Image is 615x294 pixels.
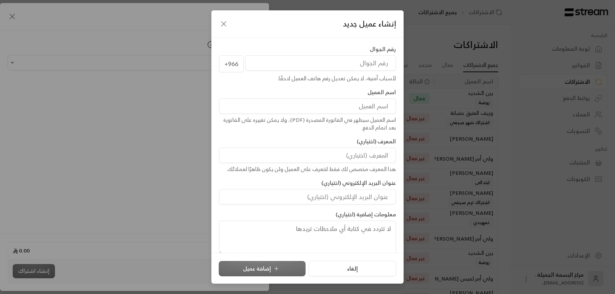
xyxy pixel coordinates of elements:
label: اسم العميل [367,88,396,96]
label: المعرف (اختياري) [357,138,396,145]
input: المعرف (اختياري) [219,148,396,163]
span: إنشاء عميل جديد [343,18,396,30]
input: رقم الجوال [245,55,396,71]
span: +966 [219,55,244,72]
button: إلغاء [309,261,396,276]
label: رقم الجوال [370,45,396,53]
input: عنوان البريد الإلكتروني (اختياري) [219,189,396,204]
label: معلومات إضافية (اختياري) [336,211,396,218]
input: اسم العميل [219,98,396,114]
div: اسم العميل سيظهر في الفاتورة المصدرة (PDF)، ولا يمكن تغييره على الفاتورة بعد اتمام الدفع. [219,116,396,131]
label: عنوان البريد الإلكتروني (اختياري) [321,179,396,187]
div: لأسباب أمنية، لا يمكن تعديل رقم هاتف العميل لاحقًا. [219,75,396,82]
div: هذا المعرف مخصص لك فقط لتتعرف على العميل ولن يكون ظاهرًا لعملائك. [219,165,396,173]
